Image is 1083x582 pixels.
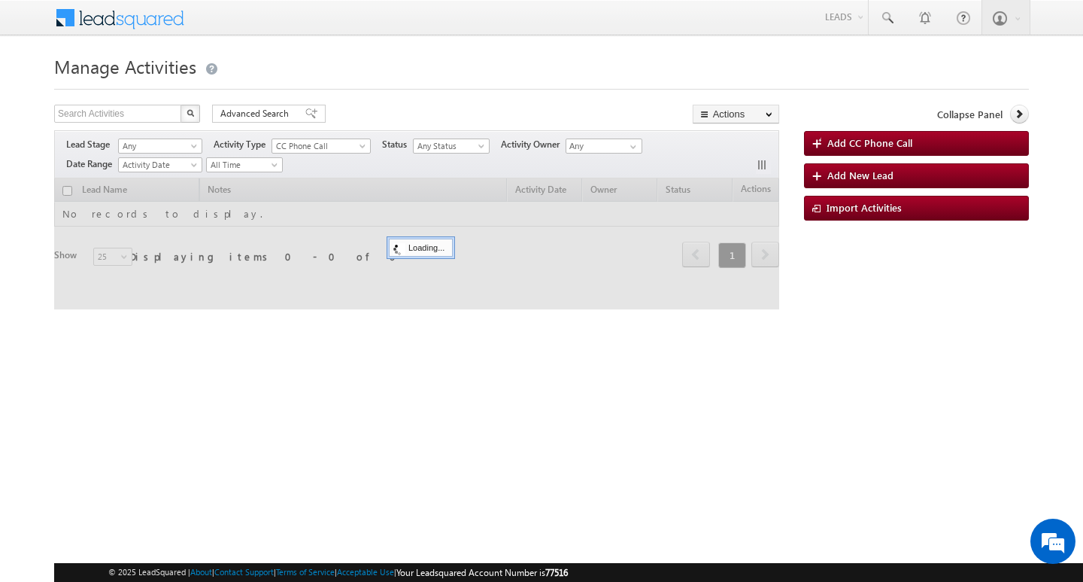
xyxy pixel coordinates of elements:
span: Activity Owner [501,138,566,151]
a: Acceptable Use [337,567,394,577]
a: About [190,567,212,577]
span: Manage Activities [54,54,196,78]
span: Advanced Search [220,107,293,120]
span: CC Phone Call [272,139,363,153]
span: Any [119,139,197,153]
span: All Time [207,158,278,172]
a: All Time [206,157,283,172]
a: Contact Support [214,567,274,577]
a: Any Status [413,139,490,154]
span: Activity Date [119,158,197,172]
input: Type to Search [566,139,642,154]
span: Add CC Phone Call [827,136,912,149]
span: Activity Type [214,138,272,151]
span: Import Activities [827,201,902,214]
span: Any Status [414,139,485,153]
a: Any [118,139,202,154]
span: Collapse Panel [937,108,1003,121]
span: © 2025 LeadSquared | | | | | [108,565,568,580]
span: Date Range [66,157,118,171]
span: Your Leadsquared Account Number is [396,567,568,578]
span: Lead Stage [66,138,116,151]
button: Actions [693,105,779,123]
span: Status [382,138,413,151]
img: Search [187,109,194,117]
span: Add New Lead [827,169,893,181]
span: 77516 [545,567,568,578]
a: Show All Items [622,139,641,154]
a: CC Phone Call [272,139,371,154]
div: Loading... [389,239,453,257]
a: Activity Date [118,157,202,172]
a: Terms of Service [276,567,335,577]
